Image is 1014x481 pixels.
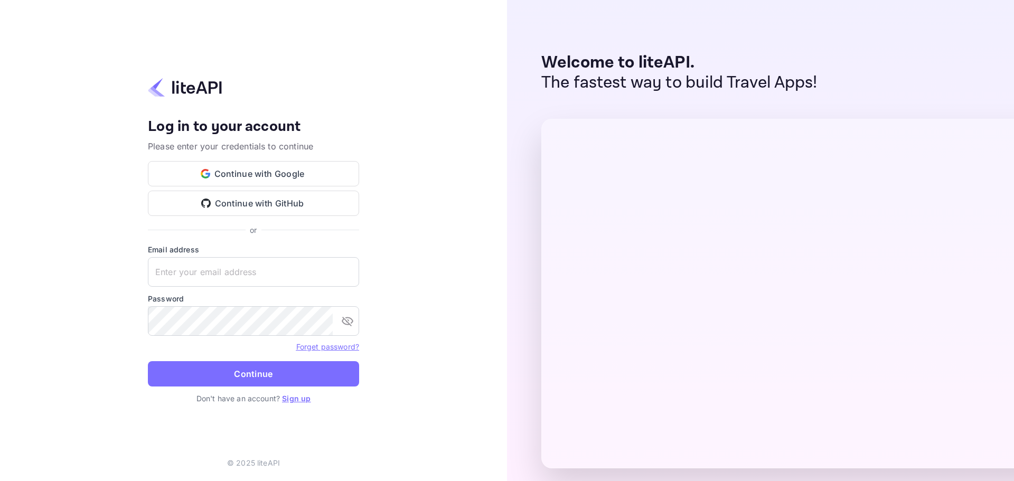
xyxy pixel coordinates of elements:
h4: Log in to your account [148,118,359,136]
p: Please enter your credentials to continue [148,140,359,153]
p: or [250,224,257,235]
button: Continue with Google [148,161,359,186]
p: The fastest way to build Travel Apps! [541,73,818,93]
p: Don't have an account? [148,393,359,404]
a: Forget password? [296,341,359,352]
a: Forget password? [296,342,359,351]
button: Continue [148,361,359,386]
label: Email address [148,244,359,255]
a: Sign up [282,394,311,403]
p: Welcome to liteAPI. [541,53,818,73]
button: Continue with GitHub [148,191,359,216]
input: Enter your email address [148,257,359,287]
p: © 2025 liteAPI [227,457,280,468]
img: liteapi [148,77,222,98]
button: toggle password visibility [337,310,358,332]
label: Password [148,293,359,304]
